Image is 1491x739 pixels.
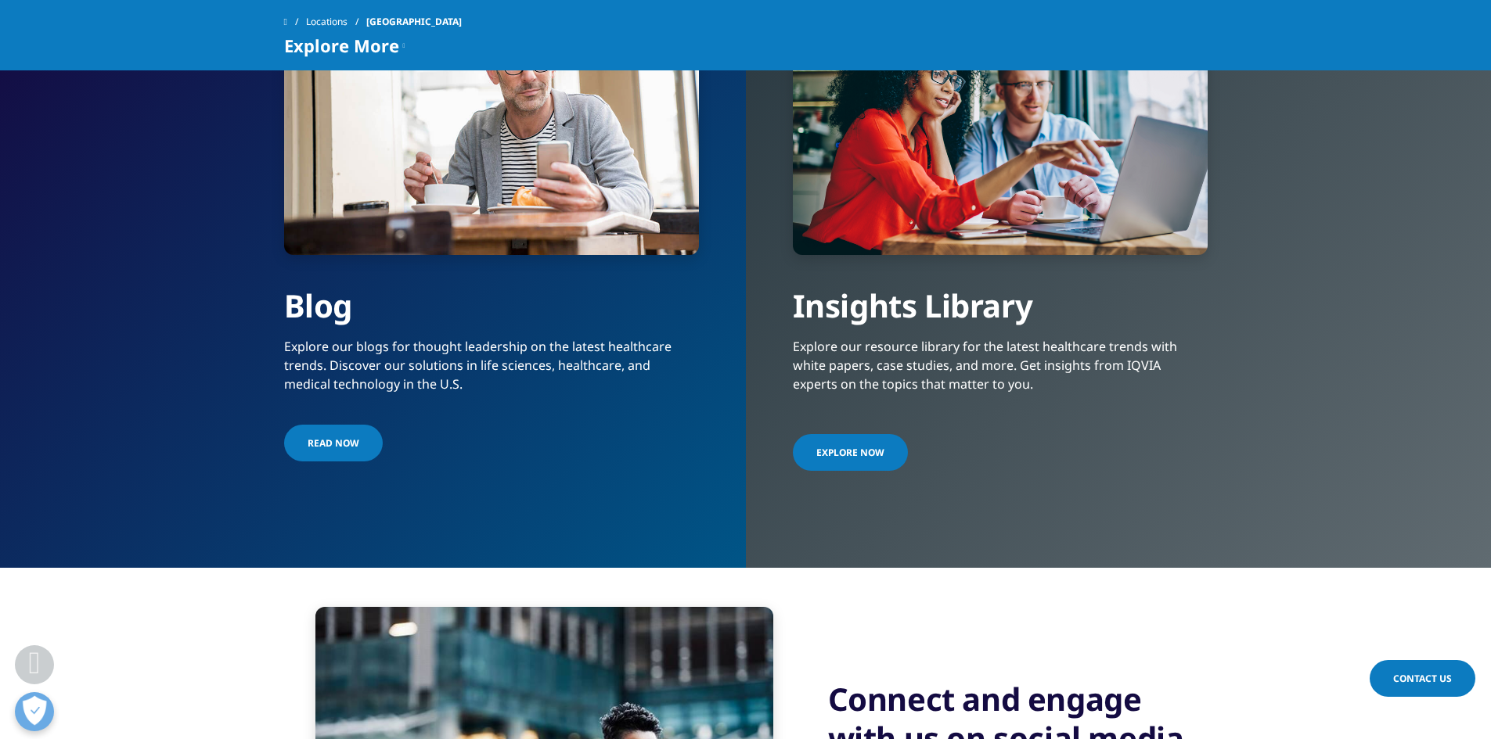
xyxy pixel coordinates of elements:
span: [GEOGRAPHIC_DATA] [366,8,462,36]
a: Explore Now [793,434,908,471]
div: Explore our blogs for thought leadership on the latest healthcare trends. Discover our solutions ... [284,325,699,393]
span: Read Now [308,436,359,450]
p: Explore our resource library for the latest healthcare trends with white papers, case studies, an... [793,337,1208,403]
span: Explore More [284,36,399,55]
button: Open Preferences [15,692,54,731]
a: Contact Us [1370,660,1475,697]
span: Explore Now [816,446,884,459]
div: Insights Library [793,255,1208,325]
div: Blog [284,255,699,325]
a: Locations [306,8,366,36]
a: Read Now [284,425,383,461]
span: Contact Us [1393,672,1452,685]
